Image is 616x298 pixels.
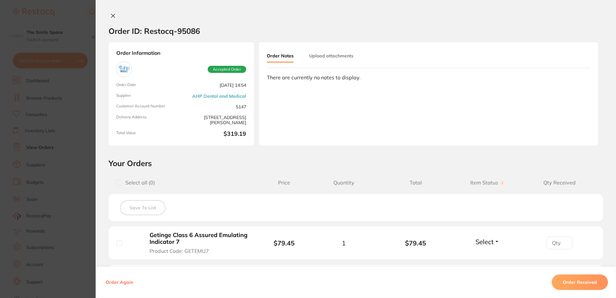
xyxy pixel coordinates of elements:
span: Product Code: GETEMU7 [150,248,209,254]
span: Accepted Order [208,66,246,73]
button: Upload attachments [309,50,353,62]
button: Getinge Class 6 Assured Emulating Indicator 7 Product Code: GETEMU7 [148,232,250,254]
h2: Your Orders [109,158,603,168]
a: AHP Dental and Medical [192,94,246,99]
span: 1 [342,239,346,247]
b: $319.19 [184,131,246,138]
button: Order Again [104,279,135,285]
span: Total [380,180,452,186]
button: Order Notes [267,50,294,63]
b: $79.45 [274,239,295,247]
strong: Order Information [116,50,246,56]
span: Order Date [116,83,179,88]
img: AHP Dental and Medical [118,63,130,75]
h2: Order ID: Restocq- 95086 [109,26,200,36]
span: Quantity [308,180,380,186]
span: Total Value [116,131,179,138]
span: Qty Received [524,180,595,186]
span: Supplier [116,93,179,99]
span: Select [475,238,494,246]
img: Getinge Class 6 Assured Emulating Indicator 7 [127,234,143,250]
span: [STREET_ADDRESS][PERSON_NAME] [184,115,246,125]
span: Price [260,180,308,186]
span: Customer Account Number [116,104,179,109]
span: Item Status [452,180,523,186]
b: Getinge Class 6 Assured Emulating Indicator 7 [150,232,248,245]
div: There are currently no notes to display. [267,74,590,80]
button: Save To List [120,200,165,215]
b: $79.45 [380,239,452,247]
span: 5147 [184,104,246,109]
span: [DATE] 14:54 [184,83,246,88]
button: Order Received [552,274,608,290]
input: Qty [547,236,572,249]
span: Select all ( 0 ) [122,180,155,186]
button: Select [474,238,501,246]
span: Delivery Address [116,115,179,125]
